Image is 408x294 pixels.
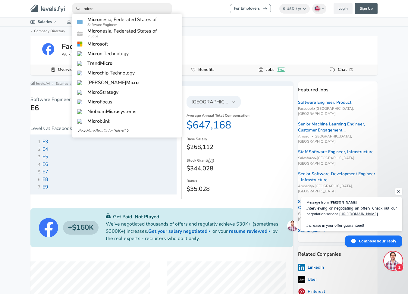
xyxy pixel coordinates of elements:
h5: Facebook [62,41,93,52]
a: Microchip Technology [72,68,182,78]
span: / yr [296,6,301,11]
a: Overview [55,65,79,75]
a: Sign Up [355,3,378,14]
a: E7 [42,169,51,175]
div: Company Data Navigation [30,65,378,75]
a: Microblink [72,116,182,126]
h6: soft [87,41,108,47]
a: E9 [42,184,51,190]
span: E7 [42,169,48,175]
p: Software Engineer Level [30,96,177,103]
a: Facebook logo$160K [39,218,99,237]
dt: Bonus [187,178,293,184]
p: Featured Jobs [298,81,378,93]
a: E8 [42,177,51,182]
img: microfocus.com [77,100,83,104]
h6: n Technology [87,51,129,56]
a: Micronesia, Federated States ofSoftware Engineer [72,16,182,28]
span: Salesforce • [GEOGRAPHIC_DATA], [GEOGRAPHIC_DATA] [298,156,378,166]
p: Get Paid, Not Played [106,213,285,220]
a: E5 [42,154,51,160]
img: niobiummicrosystems.com [77,109,83,114]
img: microblink.com [77,119,83,124]
p: Levels at Facebook [30,125,72,132]
img: micron.com [77,51,83,56]
a: Get your salary negotiated [148,228,212,235]
a: MicroStrategy [72,87,182,97]
span: Micro [87,70,100,76]
p: Related Companies [298,246,378,258]
a: Software Engineer, Product [298,100,351,106]
span: Micro [87,16,100,23]
h6: nesia, Federated States of [87,17,157,22]
img: microsoftlogo.png [77,41,83,47]
span: E6 [42,161,48,168]
nav: primary [23,2,385,15]
img: 1f1eb-1f1f2.svg [77,19,83,25]
button: /yr [208,157,213,164]
span: Compose your reply [359,236,396,246]
h6: [PERSON_NAME] [87,80,139,85]
a: E3 [42,139,51,145]
h6: chip Technology [87,70,135,76]
a: Software Engineer III, Google Cloud Compute Infrastruc... [298,199,378,211]
span: Software Engineer [87,22,157,27]
a: NiobiumMicrosystems [72,107,182,116]
span: In Jobs [87,34,157,39]
h1: E6 [30,103,177,113]
a: View More Results for "micro" [72,126,182,135]
dd: $647,168 [187,119,293,131]
a: Salaries [56,81,68,86]
a: Senior Machine Learning Engineer, Customer Engagement ... [298,121,378,133]
span: E8 [42,176,48,183]
div: New [277,68,285,72]
a: For Employers [230,4,271,13]
img: facebooklogo.png [42,43,54,55]
img: svg+xml;base64,PHN2ZyB4bWxucz0iaHR0cDovL3d3dy53My5vcmcvMjAwMC9zdmciIGZpbGw9IiMwYzU0NjAiIHZpZXdCb3... [106,213,111,218]
a: Microsoft [72,39,182,49]
a: E4 [42,147,51,152]
span: Amazon • [GEOGRAPHIC_DATA], [GEOGRAPHIC_DATA] [298,134,378,144]
a: Senior Software Development Engineer - Infrastructure [298,171,378,183]
span: E9 [42,184,48,190]
img: microchip.com [77,71,83,75]
div: Open chat [384,252,402,270]
span: E4 [42,146,48,153]
a: Micron Technology [72,49,182,58]
button: [GEOGRAPHIC_DATA] [187,96,241,108]
img: ingrammicro.com [77,80,83,85]
input: Search by Company, Title, or City [72,3,172,14]
h6: Strategy [87,90,118,95]
button: English (US) [312,4,327,14]
h4: $160K [63,221,99,235]
dd: $344,028 [187,164,293,173]
img: Facebook logo [39,218,58,237]
a: TrendMicro [72,58,182,68]
span: Work Here? [62,52,115,57]
a: MicroFocus [72,97,182,107]
a: [PERSON_NAME]Micro [72,78,182,87]
span: Micro [87,41,100,47]
span: Micro [87,118,100,125]
a: Chat [335,65,356,75]
img: English (US) [315,6,320,11]
span: Micro [87,28,100,34]
a: Jobs [62,17,86,26]
span: Micro [87,50,100,57]
button: $USD/ yr [279,4,310,14]
span: [PERSON_NAME] [330,201,357,204]
h6: Niobium systems [87,109,137,114]
img: microstrategy.com [77,90,83,95]
span: Amperity • [GEOGRAPHIC_DATA], [GEOGRAPHIC_DATA] [298,184,378,194]
h6: Trend [87,61,112,66]
span: E5 [42,153,48,160]
a: See all jobs ➜ [298,228,325,234]
a: Staff Software Engineer, Infrastructure [298,149,374,155]
span: USD [287,6,294,11]
a: Micronesia, Federated States ofIn Jobs [72,28,182,39]
span: Micro [106,108,118,115]
a: resume reviewed [229,228,272,235]
dt: Average Annual Total Compensation [187,113,293,119]
h6: nesia, Federated States of [87,28,157,34]
p: We've negotiated thousands of offers and regularly achieve $30K+ (sometimes $300K+) increases. or... [106,220,285,242]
